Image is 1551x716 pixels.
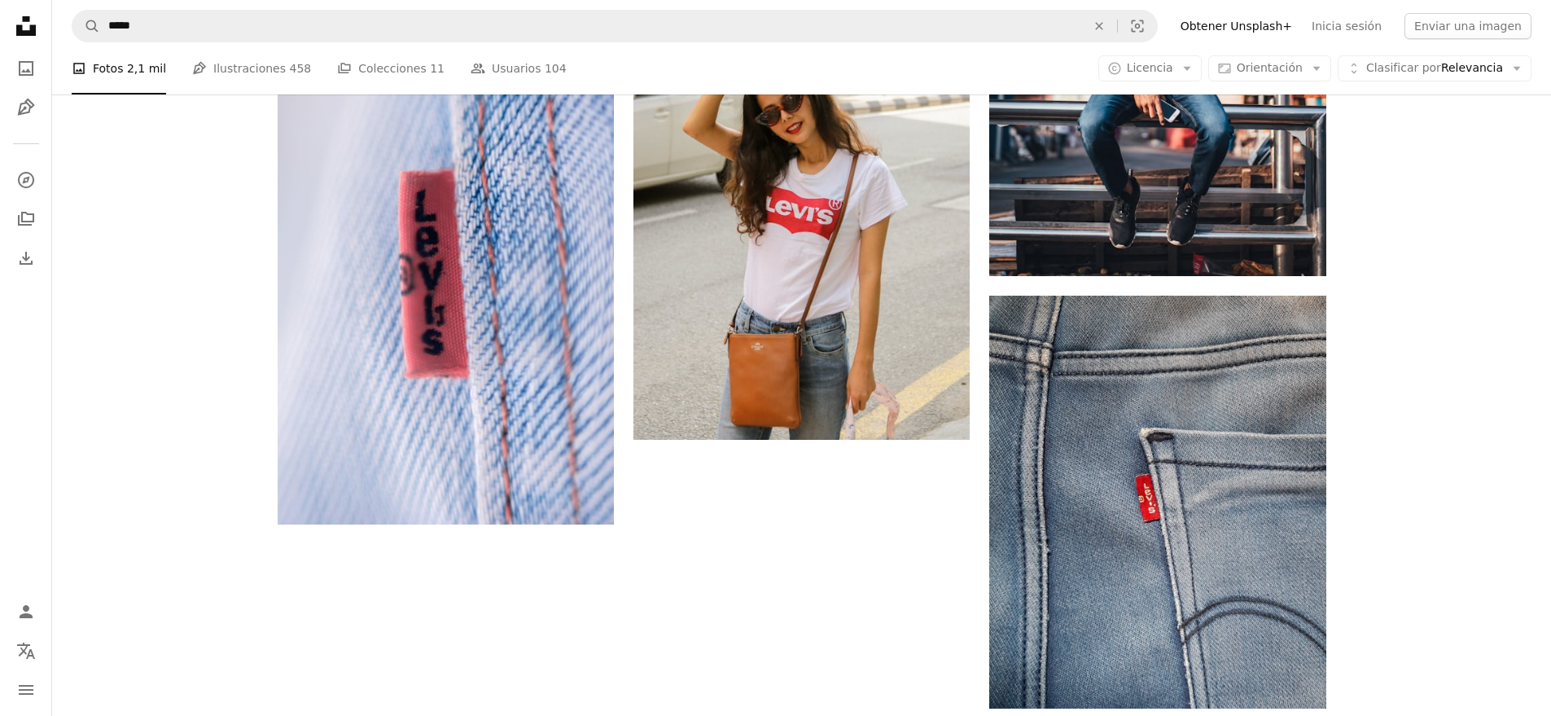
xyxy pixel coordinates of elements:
[633,179,970,194] a: Mujer con camiseta blanca y roja de cuello redondo y jeans de mezclilla azules de pie en la carre...
[72,10,1158,42] form: Encuentra imágenes en todo el sitio
[1237,61,1303,74] span: Orientación
[10,635,42,667] button: Idioma
[1404,13,1531,39] button: Enviar una imagen
[10,674,42,706] button: Menú
[337,42,445,94] a: Colecciones 11
[1081,11,1117,42] button: Borrar
[545,59,567,77] span: 104
[10,164,42,196] a: Explorar
[430,59,445,77] span: 11
[10,595,42,628] a: Iniciar sesión / Registrarse
[1098,55,1202,81] button: Licencia
[1171,13,1302,39] a: Obtener Unsplash+
[1366,60,1503,77] span: Relevancia
[278,265,614,279] a: ropa azul de Levi's
[289,59,311,77] span: 458
[10,242,42,275] a: Historial de descargas
[72,11,100,42] button: Buscar en Unsplash
[1338,55,1531,81] button: Clasificar porRelevancia
[10,52,42,85] a: Fotos
[1118,11,1157,42] button: Búsqueda visual
[10,10,42,46] a: Inicio — Unsplash
[10,91,42,124] a: Ilustraciones
[989,296,1325,709] img: Pantalones de mezclilla levis azules
[1366,61,1441,74] span: Clasificar por
[10,203,42,235] a: Colecciones
[1208,55,1331,81] button: Orientación
[192,42,311,94] a: Ilustraciones 458
[1127,61,1173,74] span: Licencia
[1302,13,1391,39] a: Inicia sesión
[278,20,614,525] img: ropa azul de Levi's
[471,42,567,94] a: Usuarios 104
[989,494,1325,509] a: Pantalones de mezclilla levis azules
